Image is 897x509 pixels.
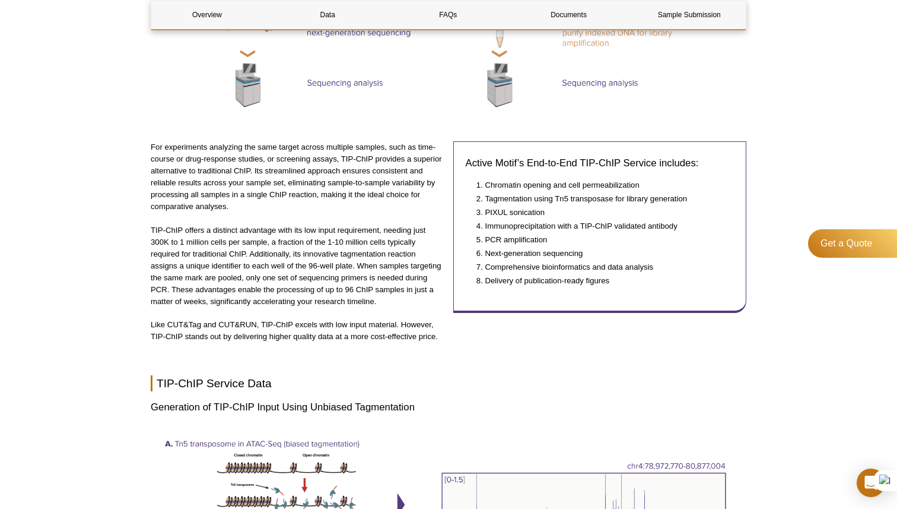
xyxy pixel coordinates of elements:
li: Comprehensive bioinformatics and data analysis [485,261,723,273]
div: Open Intercom Messenger [857,469,885,497]
a: Data [272,1,383,29]
a: Documents [513,1,625,29]
li: Tagmentation using Tn5 transposase for library generation [485,193,723,205]
h3: Active Motif’s End-to-End TIP-ChIP Service includes: [466,156,734,170]
a: Get a Quote [808,229,897,258]
a: Overview [151,1,263,29]
li: Delivery of publication-ready figures [485,275,723,287]
a: Sample Submission [634,1,745,29]
li: Immunoprecipitation with a TIP-ChIP validated antibody [485,220,723,232]
li: PIXUL sonication [485,207,723,219]
h2: TIP-ChIP Service Data [151,375,746,391]
h3: Generation of TIP-ChIP Input Using Unbiased Tagmentation [151,400,746,415]
p: TIP-ChIP offers a distinct advantage with its low input requirement, needing just 300K to 1 milli... [151,225,444,308]
li: Chromatin opening and cell permeabilization [485,179,723,191]
p: Like CUT&Tag and CUT&RUN, TIP-ChIP excels with low input material. However, TIP-ChIP stands out b... [151,319,444,343]
li: Next-generation sequencing [485,248,723,260]
li: PCR amplification [485,234,723,246]
p: For experiments analyzing the same target across multiple samples, such as time-course or drug-re... [151,141,444,213]
a: FAQs [392,1,504,29]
